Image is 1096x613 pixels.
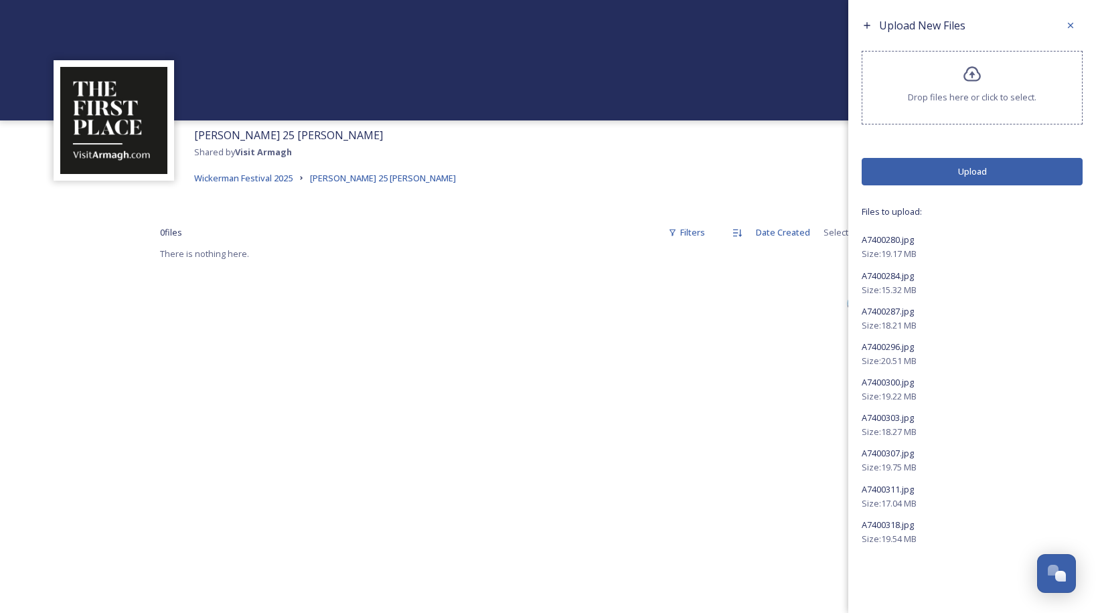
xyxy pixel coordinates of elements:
span: A7400287.jpg [862,305,914,317]
div: Date Created [749,220,817,246]
span: Wickerman Festival 2025 [194,172,293,184]
span: Size: 19.22 MB [862,390,917,403]
span: [PERSON_NAME] 25 [PERSON_NAME] [310,172,456,184]
span: A7400303.jpg [862,412,914,424]
span: Size: 19.17 MB [862,248,917,260]
span: A7400318.jpg [862,519,914,531]
span: A7400300.jpg [862,376,914,388]
span: Size: 17.04 MB [862,497,917,510]
span: Size: 15.32 MB [862,284,917,296]
span: Files to upload: [862,205,1083,218]
span: A7400284.jpg [862,270,914,282]
span: Size: 18.27 MB [862,426,917,438]
a: [PERSON_NAME] 25 [PERSON_NAME] [310,170,456,186]
span: A7400307.jpg [862,447,914,459]
div: Filters [661,220,712,246]
span: Shared by [194,146,292,158]
span: 0 file s [160,226,182,239]
span: Size: 18.21 MB [862,319,917,332]
span: A7400296.jpg [862,341,914,353]
img: SnapSea Logo [843,288,937,319]
span: There is nothing here. [160,248,249,260]
span: Upload New Files [879,18,965,33]
span: Size: 19.54 MB [862,533,917,545]
span: A7400280.jpg [862,234,914,246]
strong: Visit Armagh [235,146,292,158]
button: Open Chat [1037,554,1076,593]
span: [PERSON_NAME] 25 [PERSON_NAME] [194,128,383,143]
span: Size: 19.75 MB [862,461,917,474]
span: A7400311.jpg [862,483,914,495]
button: Upload [862,158,1083,185]
span: Drop files here or click to select. [908,91,1036,104]
span: Size: 20.51 MB [862,355,917,367]
a: Wickerman Festival 2025 [194,170,293,186]
span: Select all [824,226,859,239]
img: THE-FIRST-PLACE-VISIT-ARMAGH.COM-BLACK.jpg [60,67,167,174]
